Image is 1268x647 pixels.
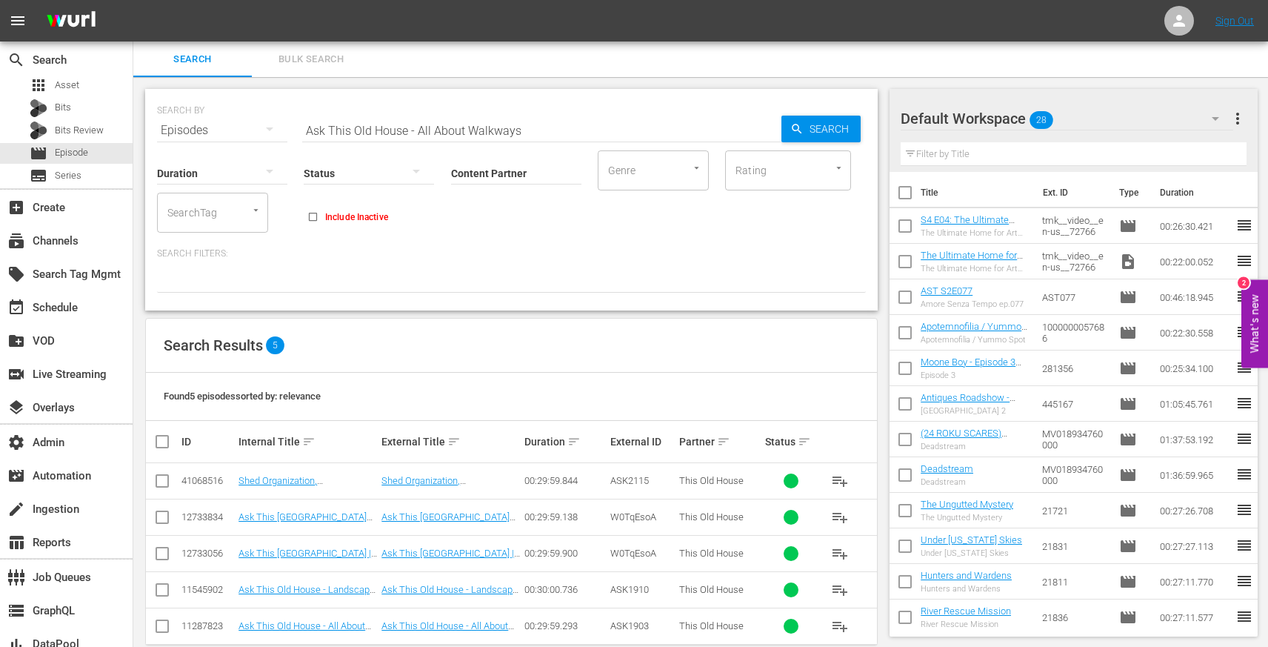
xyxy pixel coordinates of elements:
[325,210,388,224] span: Include Inactive
[1235,430,1253,448] span: reorder
[1235,572,1253,590] span: reorder
[1036,600,1113,635] td: 21836
[266,336,284,354] span: 5
[1036,422,1113,457] td: MV018934760000
[7,265,25,283] span: Search Tag Mgmt
[1154,244,1235,279] td: 00:22:00.052
[1235,537,1253,554] span: reorder
[524,620,606,631] div: 00:29:59.293
[36,4,107,39] img: ans4CAIJ8jUAAAAAAAAAAAAAAAAAAAAAAAAgQb4GAAAAAAAAAAAAAAAAAAAAAAAAJMjXAAAAAAAAAAAAAAAAAAAAAAAAgAT5G...
[1154,457,1235,493] td: 01:36:59.965
[164,391,321,402] span: Found 5 episodes sorted by: relevance
[302,435,316,448] span: sort
[1235,216,1253,234] span: reorder
[921,392,1018,425] a: Antiques Roadshow - [GEOGRAPHIC_DATA] 2 (S47E13)
[1235,501,1253,519] span: reorder
[1119,253,1137,271] span: Video
[765,433,818,451] div: Status
[831,545,849,563] span: playlist_add
[1036,351,1113,386] td: 281356
[1154,315,1235,351] td: 00:22:30.558
[1030,104,1053,136] span: 28
[610,436,675,448] div: External ID
[55,168,81,183] span: Series
[1119,431,1137,448] span: Episode
[1215,15,1254,27] a: Sign Out
[7,568,25,586] span: Job Queues
[1036,457,1113,493] td: MV018934760000
[1119,502,1137,520] span: Episode
[381,511,515,534] a: Ask This [GEOGRAPHIC_DATA][PERSON_NAME], Wiring
[181,436,234,448] div: ID
[1119,573,1137,591] span: Episode
[1154,386,1235,422] td: 01:05:45.761
[1119,466,1137,484] span: Episode
[921,214,1015,236] a: S4 E04: The Ultimate Home for Art Lovers
[804,116,861,142] span: Search
[1119,324,1137,342] span: Episode
[447,435,461,448] span: sort
[524,475,606,486] div: 00:29:59.844
[524,511,606,522] div: 00:29:59.138
[1235,288,1253,305] span: reorder
[238,620,371,643] a: Ask This Old House - All About Walkways
[1119,359,1137,377] span: Episode
[30,99,47,117] div: Bits
[1241,279,1268,368] button: Open Feedback Widget
[831,617,849,635] span: playlist_add
[1235,608,1253,626] span: reorder
[921,584,1012,594] div: Hunters and Wardens
[7,332,25,350] span: VOD
[238,548,377,581] a: Ask This [GEOGRAPHIC_DATA] | Walkway, [PERSON_NAME], Wiring
[30,122,47,139] div: Bits Review
[524,548,606,559] div: 00:29:59.900
[381,584,518,606] a: Ask This Old House - Landscape Lighting, Brick Walkway
[831,472,849,490] span: playlist_add
[1036,315,1113,351] td: 1000000057686
[921,605,1011,617] a: River Rescue Mission
[9,12,27,30] span: menu
[238,475,372,508] a: Shed Organization, [GEOGRAPHIC_DATA] - Ask This Old House
[1119,288,1137,306] span: Episode
[381,475,515,508] a: Shed Organization, [GEOGRAPHIC_DATA] - Ask This Old House
[238,584,376,606] a: Ask This Old House - Landscape Lighting, Brick Walkway
[1154,208,1235,244] td: 00:26:30.421
[610,511,656,522] span: W0TqEsoA
[822,608,858,644] button: playlist_add
[55,145,88,160] span: Episode
[7,602,25,620] span: GraphQL
[822,536,858,571] button: playlist_add
[921,620,1011,629] div: River Rescue Mission
[55,100,71,115] span: Bits
[524,433,606,451] div: Duration
[831,508,849,526] span: playlist_add
[679,511,744,522] span: This Old House
[55,123,104,138] span: Bits Review
[690,161,704,175] button: Open
[921,264,1030,273] div: The Ultimate Home for Art Lovers
[381,620,514,643] a: Ask This Old House - All About Walkways
[921,321,1027,343] a: Apotemnofilia / Yummo Spot
[921,406,1030,416] div: [GEOGRAPHIC_DATA] 2
[142,51,243,68] span: Search
[921,356,1021,379] a: Moone Boy - Episode 3 (S1E3)
[822,500,858,535] button: playlist_add
[1036,244,1113,279] td: tmk__video__en-us__72766
[1238,276,1249,288] div: 2
[30,145,47,162] span: Episode
[1235,465,1253,483] span: reorder
[7,365,25,383] span: Live Streaming
[679,620,744,631] span: This Old House
[7,500,25,518] span: Ingestion
[921,428,1007,450] a: (24 ROKU SCARES) Deadstream
[238,433,377,451] div: Internal Title
[181,511,234,522] div: 12733834
[1119,217,1137,235] span: Episode
[1154,422,1235,457] td: 01:37:53.192
[30,167,47,185] span: Series
[7,232,25,250] span: Channels
[7,299,25,316] span: Schedule
[679,584,744,595] span: This Old House
[7,467,25,485] span: Automation
[1034,172,1110,213] th: Ext. ID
